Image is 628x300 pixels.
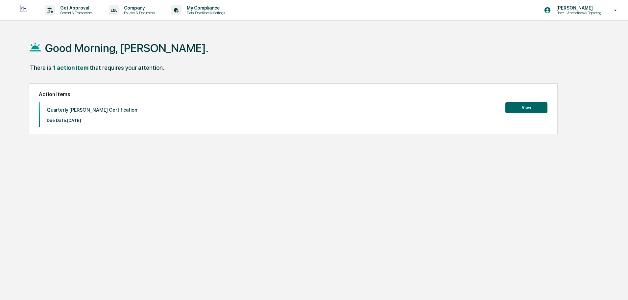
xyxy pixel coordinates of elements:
p: Get Approval [55,5,96,11]
p: Due Date: [DATE] [47,118,137,123]
p: [PERSON_NAME] [551,5,605,11]
button: View [505,102,547,113]
a: View [505,104,547,110]
p: Quarterly [PERSON_NAME] Certification [47,107,137,113]
p: Users - Attestations & Reporting [551,11,605,15]
p: My Compliance [181,5,228,11]
div: 1 action item [53,64,88,71]
h1: Good Morning, [PERSON_NAME]. [45,41,208,55]
p: Policies & Documents [119,11,158,15]
img: logo [16,5,32,15]
p: Content & Transactions [55,11,96,15]
p: Company [119,5,158,11]
div: that requires your attention. [90,64,164,71]
h2: Action Items [39,91,547,97]
div: There is [30,64,51,71]
p: Data, Deadlines & Settings [181,11,228,15]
